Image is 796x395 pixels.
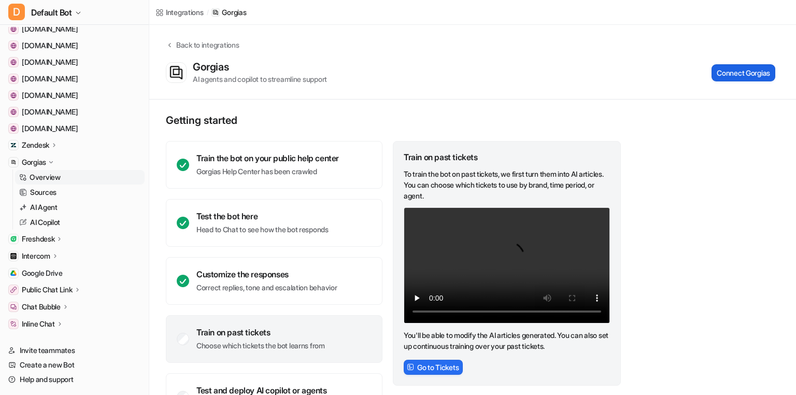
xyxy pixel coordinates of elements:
a: Sources [15,185,145,200]
p: Zendesk [22,140,49,150]
p: Inline Chat [22,319,55,329]
div: Gorgias [193,61,233,73]
img: www.codesprintconsulting.com [10,125,17,132]
img: mail.google.com [10,43,17,49]
p: Freshdesk [22,234,54,244]
p: Public Chat Link [22,285,73,295]
p: Head to Chat to see how the bot responds [196,224,329,235]
img: www.npmjs.com [10,92,17,98]
div: Integrations [166,7,204,18]
a: www.npmjs.com[DOMAIN_NAME] [4,88,145,103]
span: [DOMAIN_NAME] [22,40,78,51]
span: [DOMAIN_NAME] [22,123,78,134]
p: Choose which tickets the bot learns from [196,341,325,351]
p: You'll be able to modify the AI articles generated. You can also set up continuous training over ... [404,330,610,351]
span: [DOMAIN_NAME] [22,90,78,101]
div: Train on past tickets [196,327,325,337]
a: faq.heartandsoil.co[DOMAIN_NAME] [4,105,145,119]
a: Invite teammates [4,343,145,358]
div: Train the bot on your public help center [196,153,339,163]
p: Overview [30,172,61,182]
button: Connect Gorgias [712,64,775,81]
span: / [207,8,209,17]
a: mail.google.com[DOMAIN_NAME] [4,38,145,53]
img: Chat Bubble [10,304,17,310]
p: Gorgias [222,7,246,18]
div: Back to integrations [173,39,239,50]
div: Train on past tickets [404,152,610,162]
p: AI Copilot [30,217,60,228]
span: [DOMAIN_NAME] [22,24,78,34]
p: AI Agent [30,202,58,213]
span: D [8,4,25,20]
a: AI Agent [15,200,145,215]
span: Default Bot [31,5,72,20]
a: codesandbox.io[DOMAIN_NAME] [4,55,145,69]
p: Getting started [166,114,622,126]
a: Integrations [155,7,204,18]
div: Test the bot here [196,211,329,221]
button: Back to integrations [166,39,239,61]
span: [DOMAIN_NAME] [22,57,78,67]
a: Gorgias [211,7,246,18]
div: AI agents and copilot to streamline support [193,74,327,84]
img: www.programiz.com [10,76,17,82]
p: Sources [30,187,56,198]
a: www.codesprintconsulting.com[DOMAIN_NAME] [4,121,145,136]
img: Intercom [10,253,17,259]
img: FrameIcon [407,363,414,371]
img: codesandbox.io [10,59,17,65]
a: www.intercom.com[DOMAIN_NAME] [4,22,145,36]
a: Create a new Bot [4,358,145,372]
img: Gorgias [10,159,17,165]
span: Google Drive [22,268,63,278]
span: [DOMAIN_NAME] [22,74,78,84]
img: Inline Chat [10,321,17,327]
video: Your browser does not support the video tag. [404,207,610,323]
span: [DOMAIN_NAME] [22,107,78,117]
p: To train the bot on past tickets, we first turn them into AI articles. You can choose which ticke... [404,168,610,201]
p: Chat Bubble [22,302,61,312]
img: Google Drive [10,270,17,276]
div: Customize the responses [196,269,337,279]
img: Freshdesk [10,236,17,242]
p: Intercom [22,251,50,261]
a: Overview [15,170,145,185]
img: Zendesk [10,142,17,148]
p: Gorgias [22,157,46,167]
p: Gorgias Help Center has been crawled [196,166,339,177]
img: Gorgias icon [166,63,186,82]
p: Correct replies, tone and escalation behavior [196,283,337,293]
img: www.intercom.com [10,26,17,32]
a: Help and support [4,372,145,387]
img: faq.heartandsoil.co [10,109,17,115]
button: Go to Tickets [404,360,463,375]
a: AI Copilot [15,215,145,230]
img: Public Chat Link [10,287,17,293]
a: Google DriveGoogle Drive [4,266,145,280]
a: www.programiz.com[DOMAIN_NAME] [4,72,145,86]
